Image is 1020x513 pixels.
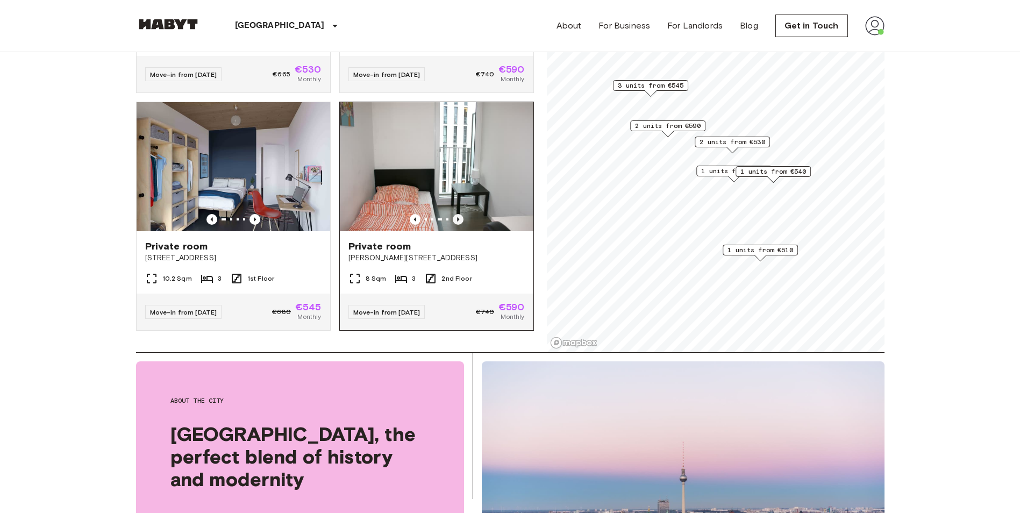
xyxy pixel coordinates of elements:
[453,214,463,225] button: Previous image
[348,253,525,263] span: [PERSON_NAME][STREET_ADDRESS]
[353,70,420,79] span: Move-in from [DATE]
[635,121,701,131] span: 2 units from €590
[700,137,765,147] span: 2 units from €530
[598,19,650,32] a: For Business
[618,81,683,90] span: 3 units from €545
[740,167,806,176] span: 1 units from €540
[498,65,525,74] span: €590
[557,19,582,32] a: About
[723,245,798,261] div: Map marker
[410,214,420,225] button: Previous image
[170,423,430,490] span: [GEOGRAPHIC_DATA], the perfect blend of history and modernity
[206,214,217,225] button: Previous image
[136,102,331,331] a: Marketing picture of unit DE-01-07-020-02QPrevious imagePrevious imagePrivate room[STREET_ADDRESS...
[696,166,772,182] div: Map marker
[272,307,291,317] span: €680
[353,308,420,316] span: Move-in from [DATE]
[865,16,885,35] img: avatar
[339,102,534,331] a: Previous imagePrevious imagePrivate room[PERSON_NAME][STREET_ADDRESS]8 Sqm32nd FloorMove-in from ...
[736,166,811,183] div: Map marker
[150,308,217,316] span: Move-in from [DATE]
[348,240,411,253] span: Private room
[145,240,208,253] span: Private room
[297,312,321,322] span: Monthly
[145,253,322,263] span: [STREET_ADDRESS]
[613,80,688,97] div: Map marker
[273,69,290,79] span: €665
[295,65,322,74] span: €530
[701,166,767,176] span: 1 units from €575
[501,312,524,322] span: Monthly
[498,302,525,312] span: €590
[170,396,430,405] span: About the city
[695,137,770,153] div: Map marker
[297,74,321,84] span: Monthly
[235,19,325,32] p: [GEOGRAPHIC_DATA]
[247,274,274,283] span: 1st Floor
[775,15,848,37] a: Get in Touch
[441,274,472,283] span: 2nd Floor
[137,102,330,231] img: Marketing picture of unit DE-01-07-020-02Q
[727,245,793,255] span: 1 units from €510
[740,19,758,32] a: Blog
[162,274,192,283] span: 10.2 Sqm
[249,214,260,225] button: Previous image
[295,302,322,312] span: €545
[150,70,217,79] span: Move-in from [DATE]
[412,274,416,283] span: 3
[218,274,222,283] span: 3
[476,307,494,317] span: €740
[501,74,524,84] span: Monthly
[630,120,705,137] div: Map marker
[340,102,533,231] img: Marketing picture of unit DE-01-302-005-03
[476,69,494,79] span: €740
[550,337,597,349] a: Mapbox logo
[667,19,723,32] a: For Landlords
[366,274,387,283] span: 8 Sqm
[136,19,201,30] img: Habyt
